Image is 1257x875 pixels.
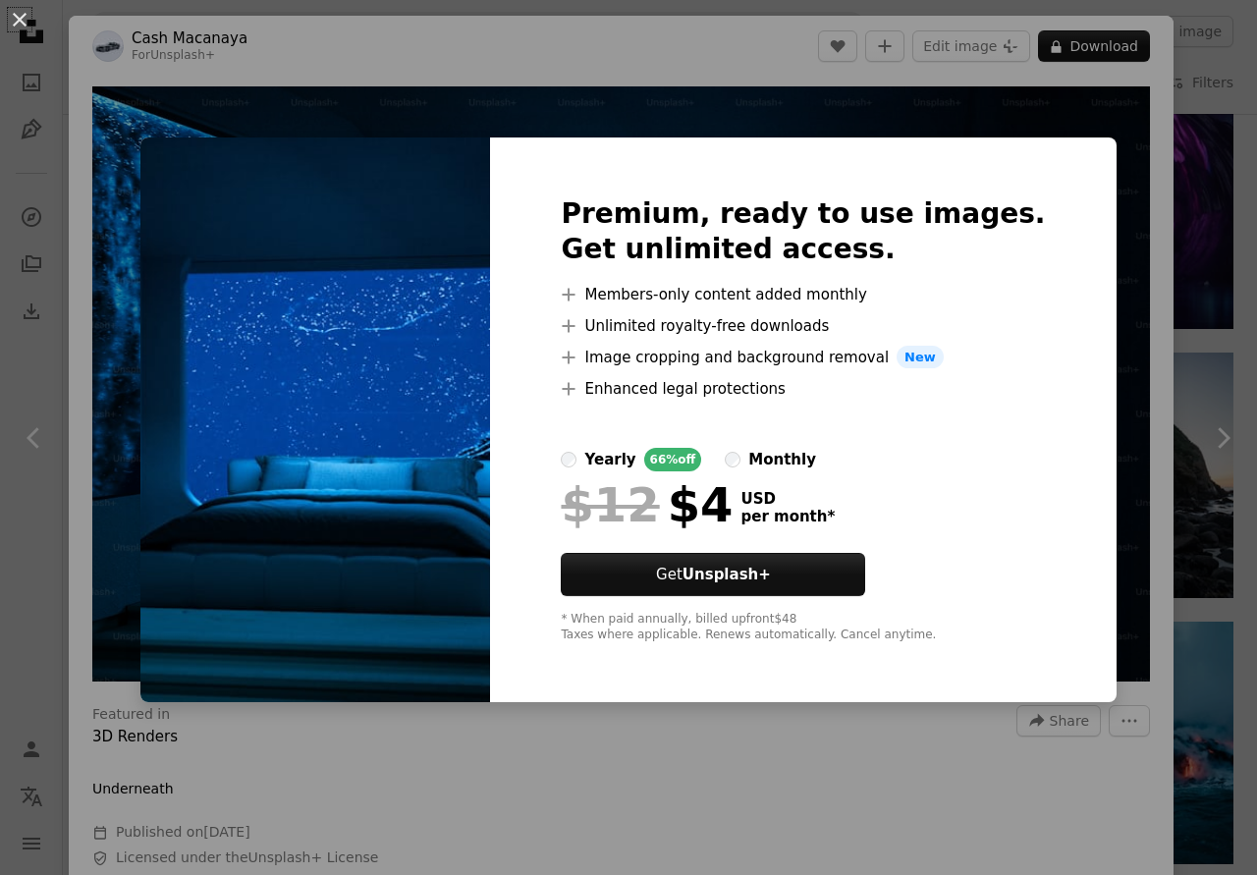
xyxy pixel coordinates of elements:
div: * When paid annually, billed upfront $48 Taxes where applicable. Renews automatically. Cancel any... [561,612,1045,643]
span: per month * [740,508,835,525]
span: New [897,346,944,369]
strong: Unsplash+ [683,566,771,583]
button: GetUnsplash+ [561,553,865,596]
div: yearly [584,448,635,471]
img: premium_photo-1700153918743-26308f82e616 [140,137,490,703]
input: yearly66%off [561,452,576,467]
input: monthly [725,452,740,467]
div: monthly [748,448,816,471]
div: $4 [561,479,733,530]
div: 66% off [644,448,702,471]
span: $12 [561,479,659,530]
li: Image cropping and background removal [561,346,1045,369]
li: Unlimited royalty-free downloads [561,314,1045,338]
h2: Premium, ready to use images. Get unlimited access. [561,196,1045,267]
li: Enhanced legal protections [561,377,1045,401]
span: USD [740,490,835,508]
li: Members-only content added monthly [561,283,1045,306]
